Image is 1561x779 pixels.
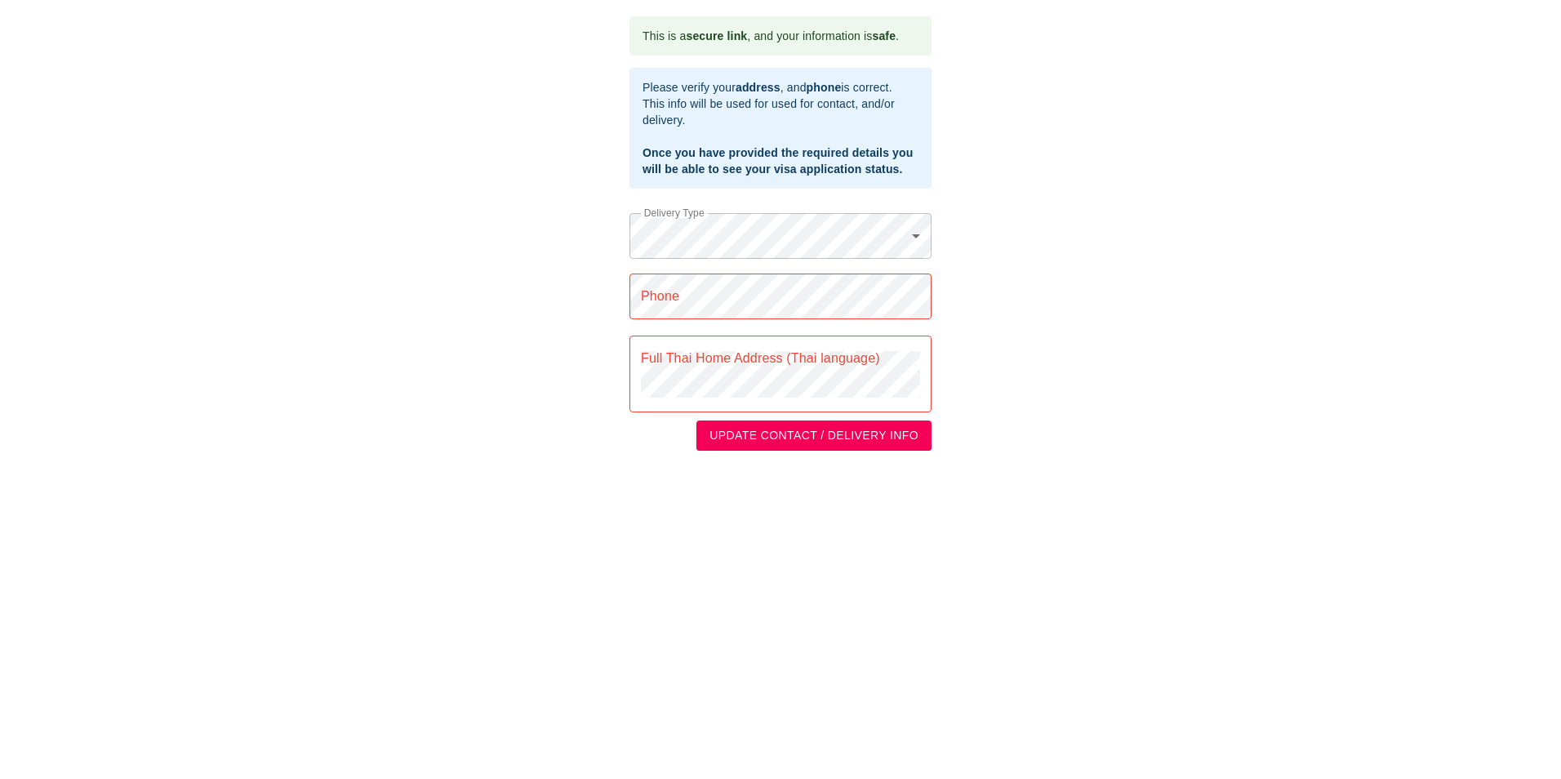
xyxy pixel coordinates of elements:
div: This info will be used for used for contact, and/or delivery. [643,96,918,128]
button: UPDATE CONTACT / DELIVERY INFO [696,421,932,451]
div: This is a , and your information is . [643,21,899,51]
div: Please verify your , and is correct. [643,79,918,96]
span: UPDATE CONTACT / DELIVERY INFO [709,425,918,446]
b: secure link [686,29,747,42]
b: phone [807,81,842,94]
b: address [736,81,780,94]
div: Once you have provided the required details you will be able to see your visa application status. [643,145,918,177]
b: safe [872,29,896,42]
